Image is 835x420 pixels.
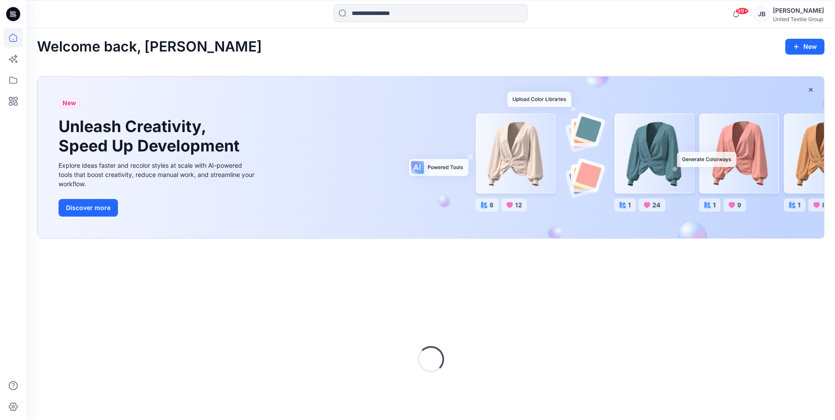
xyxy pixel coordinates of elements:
[59,161,257,188] div: Explore ideas faster and recolor styles at scale with AI-powered tools that boost creativity, red...
[736,7,749,15] span: 99+
[63,98,76,108] span: New
[785,39,824,55] button: New
[59,199,118,217] button: Discover more
[59,117,243,155] h1: Unleash Creativity, Speed Up Development
[773,16,824,22] div: United Textile Group
[37,39,262,55] h2: Welcome back, [PERSON_NAME]
[59,199,257,217] a: Discover more
[754,6,769,22] div: JB
[773,5,824,16] div: [PERSON_NAME]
